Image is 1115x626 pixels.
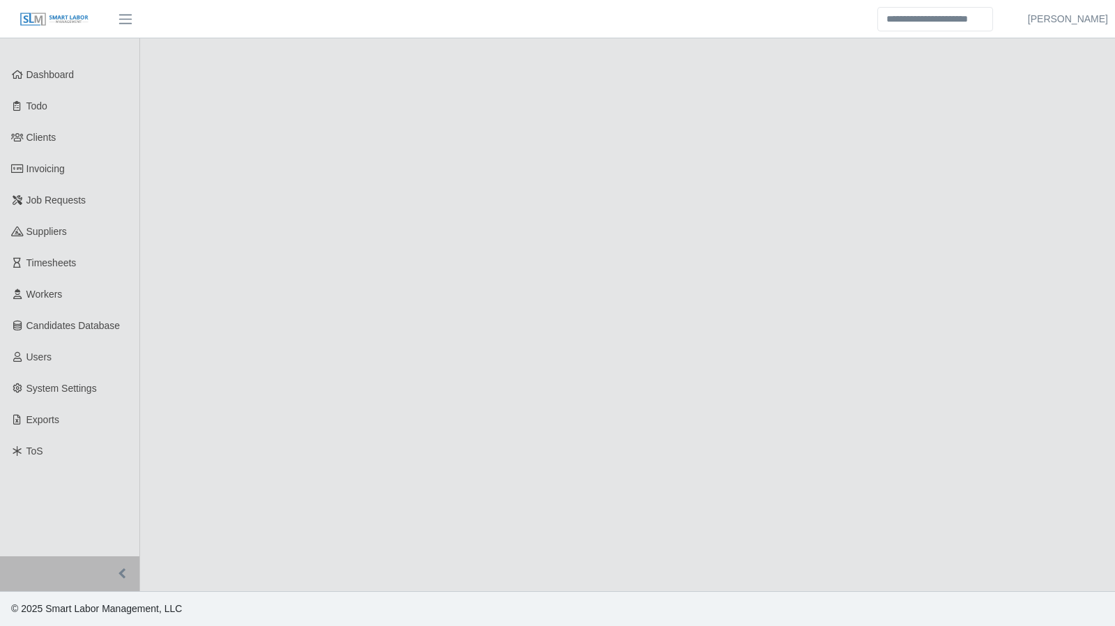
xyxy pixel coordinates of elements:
[20,12,89,27] img: SLM Logo
[26,383,97,394] span: System Settings
[877,7,993,31] input: Search
[26,320,121,331] span: Candidates Database
[26,163,65,174] span: Invoicing
[26,194,86,206] span: Job Requests
[26,257,77,268] span: Timesheets
[26,289,63,300] span: Workers
[26,414,59,425] span: Exports
[26,100,47,112] span: Todo
[1028,12,1108,26] a: [PERSON_NAME]
[26,445,43,457] span: ToS
[26,132,56,143] span: Clients
[26,226,67,237] span: Suppliers
[26,69,75,80] span: Dashboard
[26,351,52,362] span: Users
[11,603,182,614] span: © 2025 Smart Labor Management, LLC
